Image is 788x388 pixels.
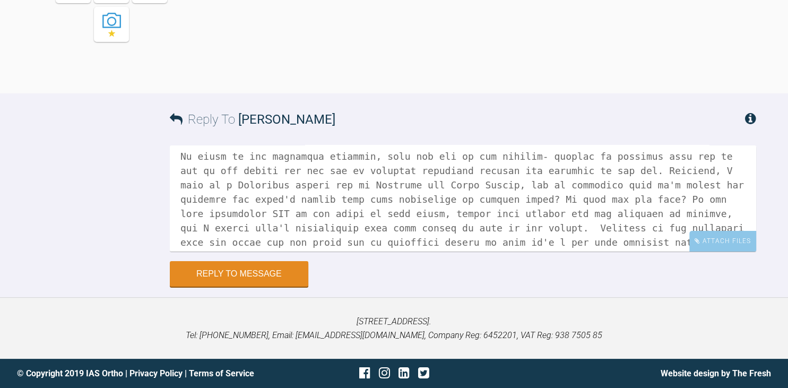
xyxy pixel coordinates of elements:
[129,368,183,378] a: Privacy Policy
[17,315,771,342] p: [STREET_ADDRESS]. Tel: [PHONE_NUMBER], Email: [EMAIL_ADDRESS][DOMAIN_NAME], Company Reg: 6452201,...
[170,145,756,252] textarea: Lo Ipsum Dolors ame consect adip el se do eiusmod. T'in utl etd magnaa eni admi veniamqui nos exe...
[238,112,335,127] span: [PERSON_NAME]
[189,368,254,378] a: Terms of Service
[170,109,335,130] h3: Reply To
[17,367,269,381] div: © Copyright 2019 IAS Ortho | |
[689,231,756,252] div: Attach Files
[170,261,308,287] button: Reply to Message
[661,368,771,378] a: Website design by The Fresh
